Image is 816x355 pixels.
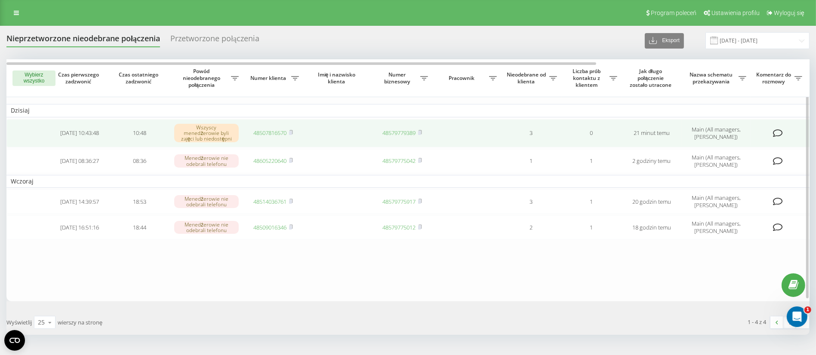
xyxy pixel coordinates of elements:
[110,215,170,239] td: 18:44
[247,75,291,82] span: Numer klienta
[6,318,32,326] span: Wyświetlij
[174,221,239,234] div: Menedżerowie nie odebrali telefonu
[383,157,416,165] a: 48579775042
[49,215,110,239] td: [DATE] 16:51:16
[748,318,766,326] div: 1 - 4 z 4
[376,71,420,85] span: Numer biznesowy
[622,190,682,214] td: 20 godzin temu
[110,190,170,214] td: 18:53
[501,149,561,173] td: 1
[12,70,55,86] button: Wybierz wszystko
[383,223,416,231] a: 48579775012
[174,68,231,88] span: Powód nieodebranego połączenia
[682,149,751,173] td: Main (All managers, [PERSON_NAME])
[254,129,287,137] a: 48507816570
[561,190,622,214] td: 1
[170,34,259,47] div: Przetworzone połączenia
[622,149,682,173] td: 2 godziny temu
[505,71,549,85] span: Nieodebrane od klienta
[804,306,811,313] span: 1
[501,215,561,239] td: 2
[566,68,610,88] span: Liczba prób kontaktu z klientem
[383,129,416,137] a: 48579779389
[787,306,807,327] iframe: Intercom live chat
[117,71,163,85] span: Czas ostatniego zadzwonić
[622,119,682,147] td: 21 minut temu
[682,215,751,239] td: Main (All managers, [PERSON_NAME])
[49,149,110,173] td: [DATE] 08:36:27
[6,34,160,47] div: Nieprzetworzone nieodebrane połączenia
[682,119,751,147] td: Main (All managers, [PERSON_NAME])
[755,71,794,85] span: Komentarz do rozmowy
[561,215,622,239] td: 1
[49,119,110,147] td: [DATE] 10:43:48
[38,318,45,327] div: 25
[56,71,103,85] span: Czas pierwszego zadzwonić
[49,190,110,214] td: [DATE] 14:39:57
[254,157,287,165] a: 48605220640
[174,195,239,208] div: Menedżerowie nie odebrali telefonu
[774,9,804,16] span: Wyloguj się
[686,71,739,85] span: Nazwa schematu przekazywania
[783,316,796,328] a: 1
[628,68,675,88] span: Jak długo połączenie zostało utracone
[622,215,682,239] td: 18 godzin temu
[174,154,239,167] div: Menedżerowie nie odebrali telefonu
[501,119,561,147] td: 3
[110,119,170,147] td: 10:48
[711,9,760,16] span: Ustawienia profilu
[110,149,170,173] td: 08:36
[254,198,287,205] a: 48514036761
[437,75,489,82] span: Pracownik
[645,33,684,49] button: Eksport
[383,198,416,205] a: 48579775917
[4,330,25,351] button: Open CMP widget
[501,190,561,214] td: 3
[561,149,622,173] td: 1
[58,318,102,326] span: wierszy na stronę
[311,71,365,85] span: Imię i nazwisko klienta
[682,190,751,214] td: Main (All managers, [PERSON_NAME])
[651,9,696,16] span: Program poleceń
[254,223,287,231] a: 48509016346
[174,124,239,143] div: Wszyscy menedżerowie byli zajęci lub niedostępni
[561,119,622,147] td: 0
